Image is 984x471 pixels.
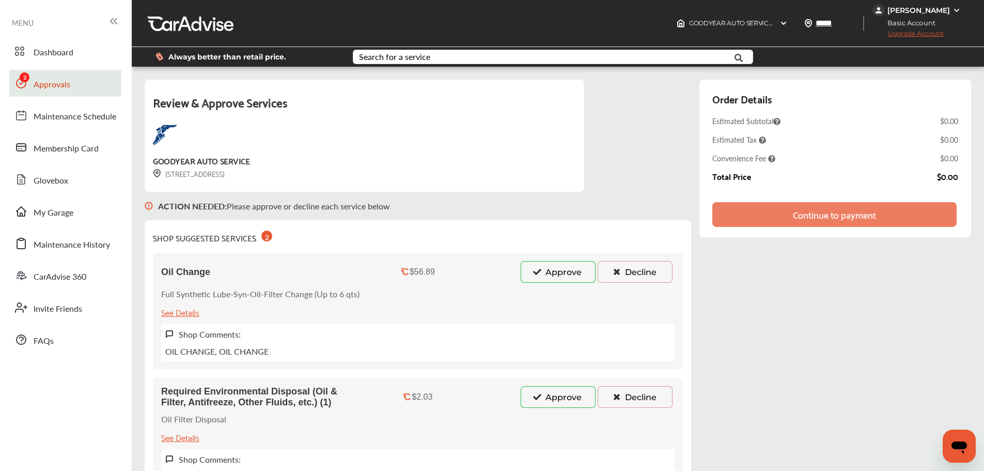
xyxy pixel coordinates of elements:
img: header-down-arrow.9dd2ce7d.svg [779,19,788,27]
p: Oil Filter Disposal [161,413,226,425]
img: logo-goodyear.png [153,125,177,145]
div: $0.00 [937,172,958,181]
iframe: Button to launch messaging window [943,430,976,463]
button: Decline [598,386,673,408]
a: CarAdvise 360 [9,262,121,289]
img: header-home-logo.8d720a4f.svg [677,19,685,27]
div: SHOP SUGGESTED SERVICES [153,229,272,245]
div: $0.00 [940,116,958,126]
span: MENU [12,19,34,27]
div: Search for a service [359,53,430,61]
label: Shop Comments: [179,453,241,465]
div: See Details [161,305,199,319]
img: svg+xml;base64,PHN2ZyB3aWR0aD0iMTYiIGhlaWdodD0iMTciIHZpZXdCb3g9IjAgMCAxNiAxNyIgZmlsbD0ibm9uZSIgeG... [153,169,161,178]
a: FAQs [9,326,121,353]
img: svg+xml;base64,PHN2ZyB3aWR0aD0iMTYiIGhlaWdodD0iMTciIHZpZXdCb3g9IjAgMCAxNiAxNyIgZmlsbD0ibm9uZSIgeG... [165,455,174,464]
span: Membership Card [34,142,99,156]
span: Always better than retail price. [168,53,286,60]
div: See Details [161,430,199,444]
div: Total Price [712,172,751,181]
span: Maintenance History [34,238,110,252]
span: Invite Friends [34,302,82,316]
p: Please approve or decline each service below [158,200,390,212]
div: $2.03 [412,392,432,402]
img: location_vector.a44bc228.svg [804,19,813,27]
a: Maintenance History [9,230,121,257]
button: Approve [521,261,596,283]
span: GOODYEAR AUTO SERVICE , [STREET_ADDRESS] [GEOGRAPHIC_DATA] , WI 53221 [689,19,929,27]
span: FAQs [34,335,54,348]
button: Approve [521,386,596,408]
span: Required Environmental Disposal (Oil & Filter, Antifreeze, Other Fluids, etc.) (1) [161,386,363,408]
button: Decline [598,261,673,283]
div: 2 [261,231,272,241]
div: $0.00 [940,153,958,163]
div: [PERSON_NAME] [887,6,950,15]
div: GOODYEAR AUTO SERVICE [153,154,249,168]
img: dollor_label_vector.a70140d1.svg [155,52,163,61]
div: [STREET_ADDRESS] [153,168,225,179]
a: Invite Friends [9,294,121,321]
div: $56.89 [410,267,435,277]
div: Continue to payment [793,209,876,220]
a: Membership Card [9,134,121,161]
span: Approvals [34,78,70,92]
a: My Garage [9,198,121,225]
span: Dashboard [34,46,73,59]
span: Oil Change [161,267,210,278]
img: WGsFRI8htEPBVLJbROoPRyZpYNWhNONpIPPETTm6eUC0GeLEiAAAAAElFTkSuQmCC [952,6,961,14]
a: Approvals [9,70,121,97]
span: Estimated Tax [712,134,766,145]
span: Upgrade Account [872,29,944,42]
span: Basic Account [873,18,943,28]
img: header-divider.bc55588e.svg [863,16,864,31]
img: svg+xml;base64,PHN2ZyB3aWR0aD0iMTYiIGhlaWdodD0iMTciIHZpZXdCb3g9IjAgMCAxNiAxNyIgZmlsbD0ibm9uZSIgeG... [165,330,174,339]
span: Convenience Fee [712,153,775,163]
img: jVpblrzwTbfkPYzPPzSLxeg0AAAAASUVORK5CYII= [872,4,885,17]
span: Estimated Subtotal [712,116,780,126]
div: $0.00 [940,134,958,145]
label: Shop Comments: [179,328,241,340]
a: Maintenance Schedule [9,102,121,129]
img: svg+xml;base64,PHN2ZyB3aWR0aD0iMTYiIGhlaWdodD0iMTciIHZpZXdCb3g9IjAgMCAxNiAxNyIgZmlsbD0ibm9uZSIgeG... [145,192,153,220]
a: Glovebox [9,166,121,193]
span: CarAdvise 360 [34,270,86,284]
a: Dashboard [9,38,121,65]
p: Full Synthetic Lube-Syn-Oil-Filter Change (Up to 6 qts) [161,288,360,300]
div: Order Details [712,90,772,108]
p: OIL CHANGE, OIL CHANGE [165,345,269,357]
span: Glovebox [34,174,68,188]
b: ACTION NEEDED : [158,200,227,212]
div: Review & Approve Services [153,92,576,125]
span: My Garage [34,206,73,220]
span: Maintenance Schedule [34,110,116,124]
